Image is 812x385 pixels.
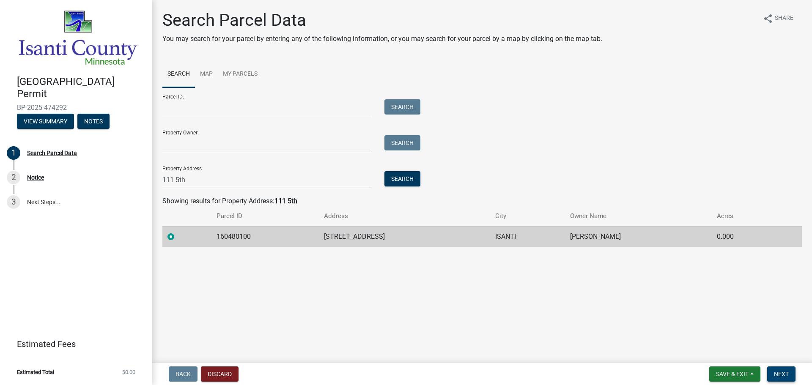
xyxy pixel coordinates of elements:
[274,197,297,205] strong: 111 5th
[162,10,602,30] h1: Search Parcel Data
[319,206,491,226] th: Address
[384,171,420,186] button: Search
[169,366,198,382] button: Back
[490,206,565,226] th: City
[162,196,802,206] div: Showing results for Property Address:
[27,150,77,156] div: Search Parcel Data
[7,146,20,160] div: 1
[17,104,135,112] span: BP-2025-474292
[716,371,749,377] span: Save & Exit
[319,226,491,247] td: [STREET_ADDRESS]
[17,76,145,100] h4: [GEOGRAPHIC_DATA] Permit
[775,14,793,24] span: Share
[17,118,74,125] wm-modal-confirm: Summary
[77,114,110,129] button: Notes
[490,226,565,247] td: ISANTI
[774,371,789,377] span: Next
[162,61,195,88] a: Search
[195,61,218,88] a: Map
[767,366,796,382] button: Next
[122,369,135,375] span: $0.00
[27,175,44,180] div: Notice
[201,366,239,382] button: Discard
[7,195,20,209] div: 3
[211,206,319,226] th: Parcel ID
[384,99,420,115] button: Search
[17,114,74,129] button: View Summary
[763,14,773,24] i: share
[7,336,139,352] a: Estimated Fees
[712,206,777,226] th: Acres
[709,366,760,382] button: Save & Exit
[384,135,420,150] button: Search
[565,226,712,247] td: [PERSON_NAME]
[17,369,54,375] span: Estimated Total
[176,371,191,377] span: Back
[218,61,263,88] a: My Parcels
[77,118,110,125] wm-modal-confirm: Notes
[162,34,602,44] p: You may search for your parcel by entering any of the following information, or you may search fo...
[7,171,20,184] div: 2
[756,10,800,27] button: shareShare
[17,9,139,67] img: Isanti County, Minnesota
[211,226,319,247] td: 160480100
[565,206,712,226] th: Owner Name
[712,226,777,247] td: 0.000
